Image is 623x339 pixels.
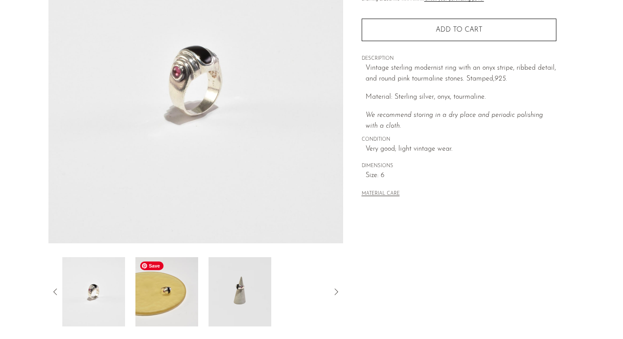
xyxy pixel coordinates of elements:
button: MATERIAL CARE [362,191,400,197]
i: We recommend storing in a dry place and periodic polishing with a cloth. [366,112,543,130]
span: Add to cart [436,26,482,34]
img: Modernist Onyx Tourmaline Ring [135,257,198,326]
p: Vintage sterling modernist ring with an onyx stripe, ribbed detail, and round pink tourmaline sto... [366,63,556,85]
span: Very good; light vintage wear. [366,144,556,155]
span: DIMENSIONS [362,162,556,170]
em: 925. [495,75,507,82]
span: Size: 6 [366,170,556,181]
span: CONDITION [362,136,556,144]
button: Add to cart [362,19,556,41]
p: Material: Sterling silver, onyx, tourmaline. [366,92,556,103]
span: Save [140,262,164,270]
img: Modernist Onyx Tourmaline Ring [62,257,125,326]
span: DESCRIPTION [362,55,556,63]
img: Modernist Onyx Tourmaline Ring [209,257,271,326]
